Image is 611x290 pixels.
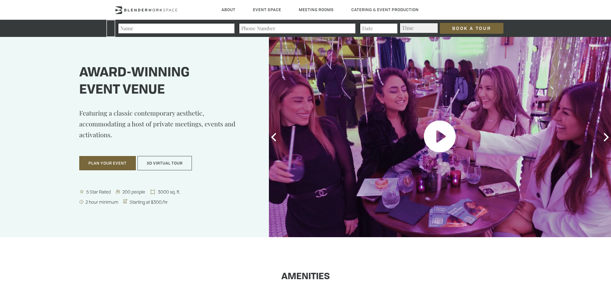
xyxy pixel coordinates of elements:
[137,156,192,171] button: 3D Virtual Tour
[79,156,136,171] button: Plan Your Event
[85,189,113,195] span: 5 Star Rated
[118,23,235,34] input: Name
[79,65,237,99] h1: Award-winning event venue
[121,189,147,195] span: 200 people
[440,23,503,34] input: Book a Tour
[360,23,398,34] input: Date
[128,199,170,205] span: Starting at $300/hr
[79,108,237,150] p: Featuring a classic contemporary aesthetic, accommodating a host of private meetings, events and ...
[239,23,356,34] input: Phone Number
[115,272,496,282] h1: Amenities
[84,199,120,205] span: 2 hour minimum
[157,189,182,195] span: 3000 sq. ft.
